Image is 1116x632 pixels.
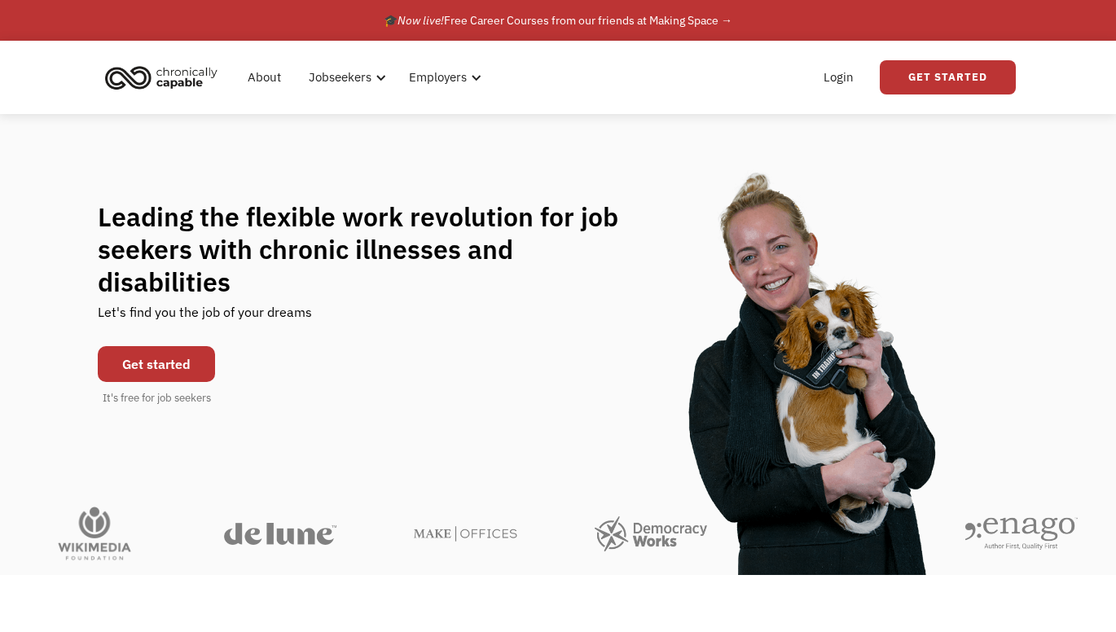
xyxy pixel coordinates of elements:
[399,51,486,103] div: Employers
[309,68,371,87] div: Jobseekers
[98,346,215,382] a: Get started
[384,11,732,30] div: 🎓 Free Career Courses from our friends at Making Space →
[398,13,444,28] em: Now live!
[880,60,1016,94] a: Get Started
[98,200,650,298] h1: Leading the flexible work revolution for job seekers with chronic illnesses and disabilities
[98,298,312,338] div: Let's find you the job of your dreams
[238,51,291,103] a: About
[409,68,467,87] div: Employers
[814,51,863,103] a: Login
[103,390,211,406] div: It's free for job seekers
[299,51,391,103] div: Jobseekers
[100,59,222,95] img: Chronically Capable logo
[100,59,230,95] a: home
